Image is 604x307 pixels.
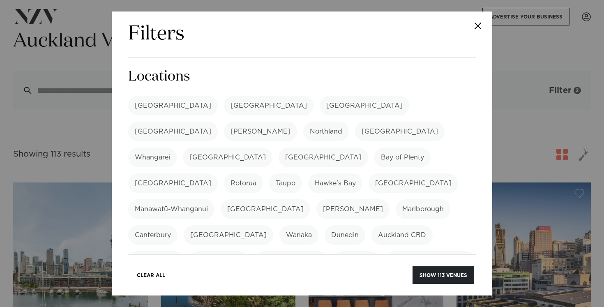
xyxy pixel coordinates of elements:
button: Show 113 venues [413,266,474,284]
label: [PERSON_NAME] [224,122,297,141]
label: Manawatū-Whanganui [128,199,214,219]
label: Northland [303,122,349,141]
label: [GEOGRAPHIC_DATA] [128,173,218,193]
label: Dunedin [325,225,365,245]
label: Eden Terrace [128,251,183,271]
label: Kingsland [334,251,379,271]
label: [PERSON_NAME] [254,251,327,271]
label: Taupo [269,173,302,193]
label: [GEOGRAPHIC_DATA] [355,122,445,141]
label: Rotorua [224,173,263,193]
h3: Locations [128,67,476,86]
label: Wanaka [279,225,318,245]
label: Whangarei [128,148,177,167]
label: [GEOGRAPHIC_DATA] [183,148,272,167]
label: Hawke's Bay [308,173,362,193]
label: [GEOGRAPHIC_DATA] [369,173,458,193]
label: [GEOGRAPHIC_DATA] [128,122,218,141]
label: [GEOGRAPHIC_DATA] [224,96,314,115]
label: Freemans Bay [189,251,248,271]
label: [GEOGRAPHIC_DATA] [128,96,218,115]
label: [GEOGRAPHIC_DATA] [279,148,368,167]
button: Clear All [130,266,172,284]
label: [GEOGRAPHIC_DATA] [184,225,273,245]
h2: Filters [128,21,184,47]
label: Marlborough [396,199,450,219]
label: [GEOGRAPHIC_DATA] [385,251,475,271]
label: [GEOGRAPHIC_DATA] [221,199,310,219]
label: Canterbury [128,225,178,245]
label: Bay of Plenty [374,148,431,167]
label: Auckland CBD [371,225,433,245]
button: Close [463,12,492,40]
label: [PERSON_NAME] [316,199,390,219]
label: [GEOGRAPHIC_DATA] [320,96,409,115]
